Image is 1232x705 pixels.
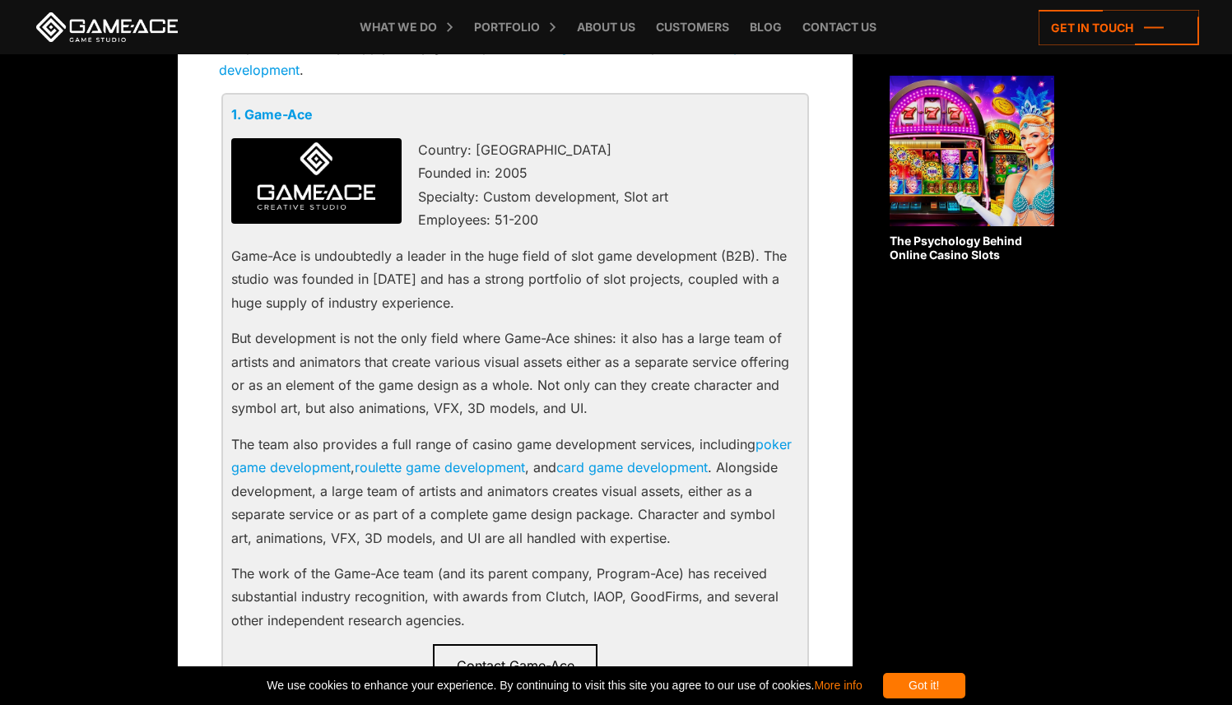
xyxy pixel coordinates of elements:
span: We use cookies to enhance your experience. By continuing to visit this site you agree to our use ... [267,673,862,698]
a: Get in touch [1039,10,1199,45]
p: Game-Ace is undoubtedly a leader in the huge field of slot game development (B2B). The studio was... [231,244,799,314]
p: But development is not the only field where Game-Ace shines: it also has a large team of artists ... [231,327,799,420]
img: Related [890,76,1054,226]
a: 1. Game-Ace [231,106,313,123]
p: Country: [GEOGRAPHIC_DATA] Founded in: 2005 Specialty: Custom development, Slot art Employees: 51... [231,138,799,232]
a: The Psychology Behind Online Casino Slots [890,76,1054,262]
a: card game development [556,459,708,475]
a: roulette game development [355,459,525,475]
img: Game-Ace logo [231,138,402,224]
a: slot game art [534,39,616,55]
p: The team also provides a full range of casino game development services, including , , and . Alon... [231,433,799,550]
a: Contact Game-Ace [433,644,597,687]
p: The work of the Game-Ace team (and its parent company, Program-Ace) has received substantial indu... [231,562,799,632]
a: More info [814,679,862,692]
div: Got it! [883,673,965,698]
